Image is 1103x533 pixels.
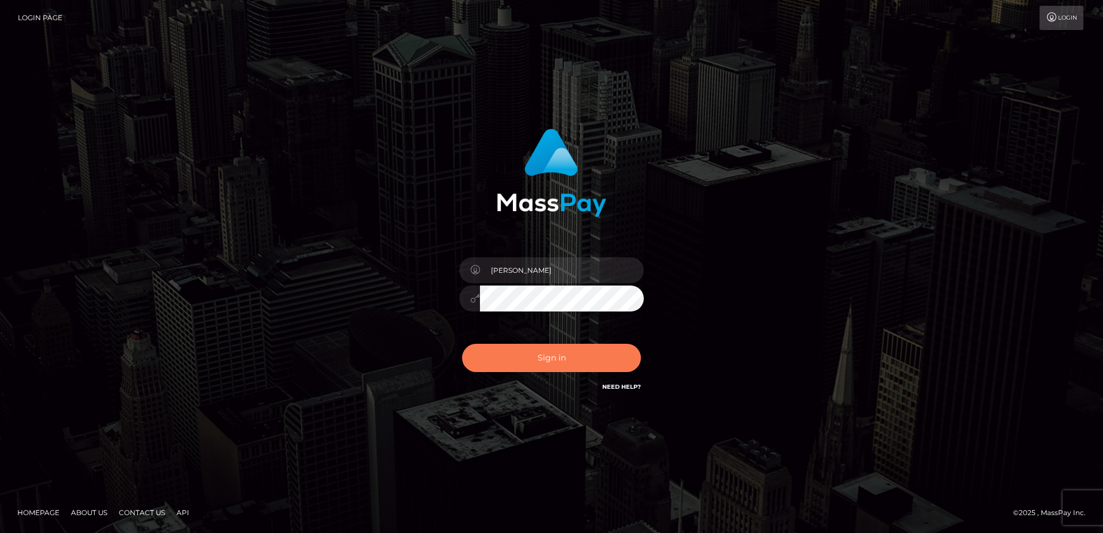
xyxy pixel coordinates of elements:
[1040,6,1083,30] a: Login
[1013,506,1094,519] div: © 2025 , MassPay Inc.
[172,504,194,521] a: API
[66,504,112,521] a: About Us
[13,504,64,521] a: Homepage
[497,129,606,217] img: MassPay Login
[18,6,62,30] a: Login Page
[462,344,641,372] button: Sign in
[602,383,641,391] a: Need Help?
[480,257,644,283] input: Username...
[114,504,170,521] a: Contact Us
